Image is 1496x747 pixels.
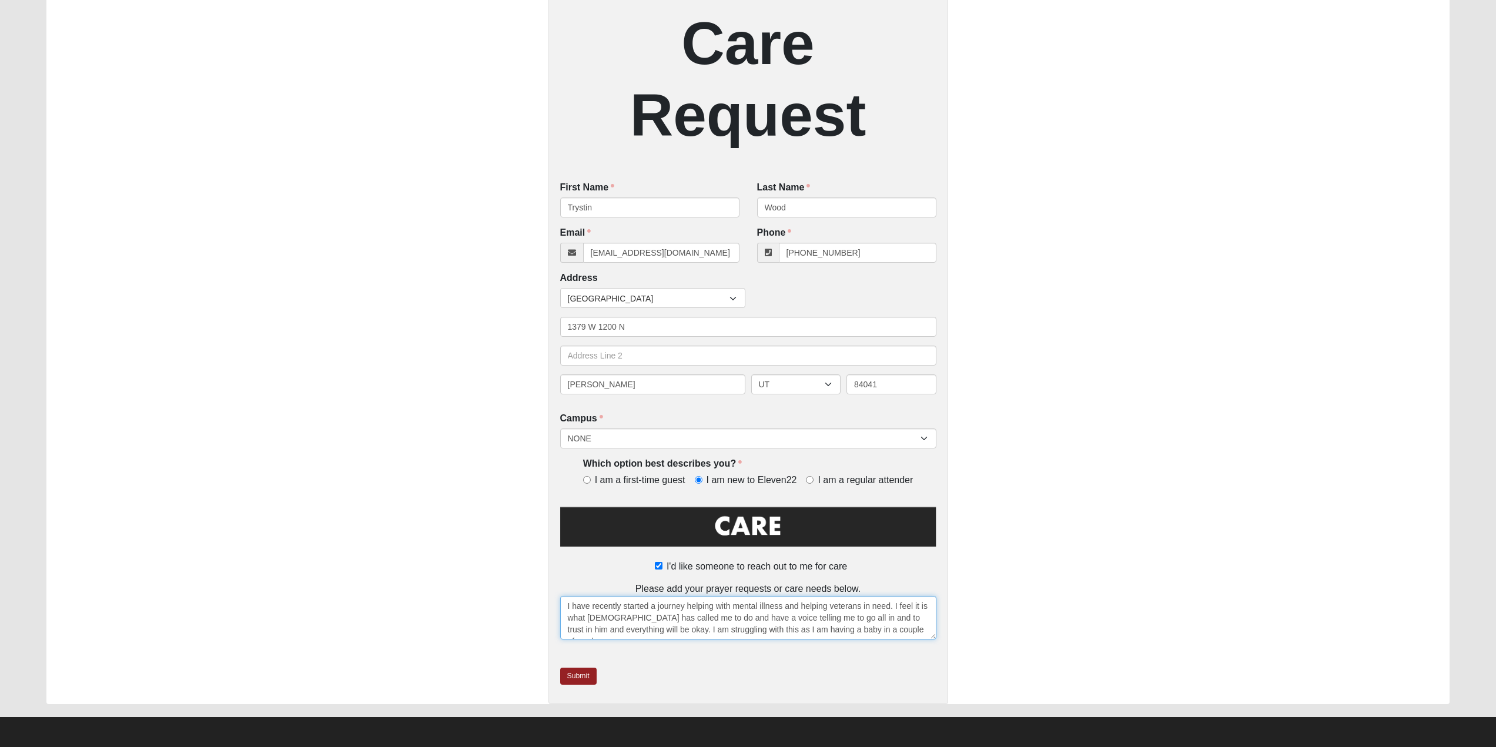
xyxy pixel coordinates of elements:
input: Zip [846,374,936,394]
span: I am new to Eleven22 [707,474,797,487]
label: First Name [560,181,615,195]
input: I am a first-time guest [583,476,591,484]
span: I am a regular attender [818,474,913,487]
img: Care.png [560,504,936,557]
span: I'd like someone to reach out to me for care [667,561,847,571]
label: Which option best describes you? [583,457,742,471]
a: Submit [560,668,597,685]
input: I'd like someone to reach out to me for care [655,562,662,570]
input: Address Line 1 [560,317,936,337]
span: I am a first-time guest [595,474,685,487]
label: Last Name [757,181,811,195]
input: Address Line 2 [560,346,936,366]
label: Phone [757,226,792,240]
input: I am a regular attender [806,476,814,484]
span: [GEOGRAPHIC_DATA] [568,289,729,309]
label: Address [560,272,598,285]
input: City [560,374,745,394]
label: Campus [560,412,603,426]
div: Please add your prayer requests or care needs below. [560,582,936,639]
input: I am new to Eleven22 [695,476,702,484]
h2: Care Request [560,8,936,151]
label: Email [560,226,591,240]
